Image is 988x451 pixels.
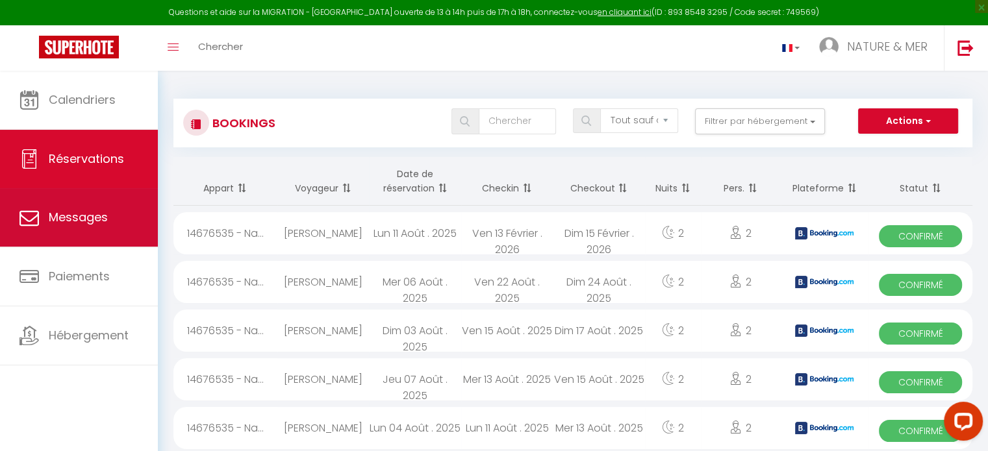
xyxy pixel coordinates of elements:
th: Sort by status [868,157,972,206]
th: Sort by booking date [369,157,461,206]
th: Sort by rentals [173,157,277,206]
input: Chercher [479,108,556,134]
button: Actions [858,108,958,134]
th: Sort by checkin [461,157,553,206]
th: Sort by checkout [553,157,644,206]
th: Sort by people [701,157,781,206]
a: Chercher [188,25,253,71]
a: en cliquant ici [598,6,652,18]
a: ... NATURE & MER [809,25,944,71]
h3: Bookings [209,108,275,138]
img: ... [819,37,839,56]
img: logout [957,40,974,56]
iframe: LiveChat chat widget [933,396,988,451]
span: Calendriers [49,91,116,108]
th: Sort by guest [277,157,369,206]
img: Super Booking [39,36,119,58]
th: Sort by channel [781,157,868,206]
button: Filtrer par hébergement [695,108,825,134]
span: Messages [49,209,108,225]
th: Sort by nights [645,157,701,206]
span: Réservations [49,151,124,167]
span: NATURE & MER [847,38,928,55]
span: Chercher [198,40,243,53]
span: Paiements [49,268,110,284]
span: Hébergement [49,327,129,343]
